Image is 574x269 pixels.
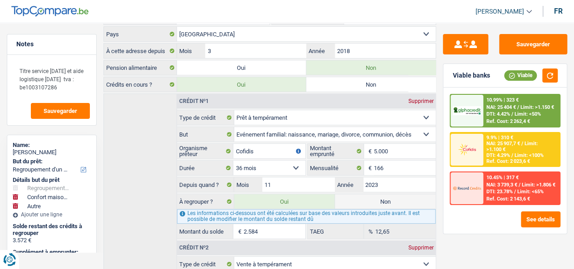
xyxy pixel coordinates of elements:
[486,182,517,188] span: NAI: 3 739,3 €
[486,111,510,117] span: DTI: 4.42%
[104,44,177,58] label: À cette adresse depuis
[177,224,233,239] label: Montant du solde
[521,141,523,147] span: /
[262,177,335,192] input: MM
[13,142,91,149] div: Name:
[177,245,211,250] div: Crédit nº2
[104,27,177,41] label: Pays
[406,98,436,104] div: Supprimer
[31,103,90,119] button: Sauvegarder
[486,97,518,103] div: 10.99% | 323 €
[486,158,530,164] div: Ref. Cost: 2 023,6 €
[234,177,262,192] label: Mois
[453,106,481,115] img: AlphaCredit
[504,70,537,80] div: Viable
[521,182,555,188] span: Limit: >1.806 €
[486,189,512,195] span: DTI: 23.78%
[234,194,335,209] label: Oui
[406,245,436,250] div: Supprimer
[518,182,520,188] span: /
[335,44,436,58] input: AAAA
[364,161,374,175] span: €
[486,141,520,147] span: NAI: 25 907,7 €
[13,176,91,184] div: Détails but du prêt
[486,118,530,124] div: Ref. Cost: 2 262,4 €
[476,8,524,15] span: [PERSON_NAME]
[335,177,363,192] label: Année
[554,7,563,15] div: fr
[177,110,234,125] label: Type de crédit
[511,152,513,158] span: /
[177,177,234,192] label: Depuis quand ?
[306,44,335,58] label: Année
[486,104,515,110] span: NAI: 25 404 €
[177,144,233,158] label: Organisme prêteur
[486,141,537,152] span: Limit: >1.100 €
[13,237,91,244] div: 3.572 €
[517,189,543,195] span: Limit: <65%
[514,111,540,117] span: Limit: <50%
[177,98,211,104] div: Crédit nº1
[104,77,177,92] label: Crédits en cours ?
[11,6,88,17] img: TopCompare Logo
[511,111,513,117] span: /
[205,44,306,58] input: MM
[308,224,364,239] label: TAEG
[306,60,436,75] label: Non
[177,127,234,142] label: But
[517,104,519,110] span: /
[177,60,306,75] label: Oui
[363,177,436,192] input: AAAA
[452,72,490,79] div: Viable banks
[177,209,436,224] div: Les informations ci-dessous ont été calculées sur base des valeurs introduites juste avant. Il es...
[308,144,364,158] label: Montant emprunté
[13,223,91,237] div: Solde restant des crédits à regrouper
[306,77,436,92] label: Non
[13,211,91,218] div: Ajouter une ligne
[514,152,543,158] span: Limit: <100%
[104,60,177,75] label: Pension alimentaire
[335,194,436,209] label: Non
[521,211,560,227] button: See details
[486,196,530,202] div: Ref. Cost: 2 143,6 €
[233,224,243,239] span: €
[514,189,515,195] span: /
[486,152,510,158] span: DTI: 4.29%
[177,44,206,58] label: Mois
[177,161,233,175] label: Durée
[364,144,374,158] span: €
[13,149,91,156] div: [PERSON_NAME]
[486,135,513,141] div: 9.9% | 310 €
[308,161,364,175] label: Mensualité
[16,40,87,48] h5: Notes
[453,181,481,196] img: Record Credits
[13,249,89,256] label: Supplément à emprunter:
[177,194,234,209] label: À regrouper ?
[520,104,554,110] span: Limit: >1.150 €
[499,34,567,54] button: Sauvegarder
[468,4,532,19] a: [PERSON_NAME]
[453,142,481,157] img: Cofidis
[364,224,375,239] span: %
[44,108,77,114] span: Sauvegarder
[177,77,306,92] label: Oui
[13,158,89,165] label: But du prêt:
[486,175,518,181] div: 10.45% | 317 €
